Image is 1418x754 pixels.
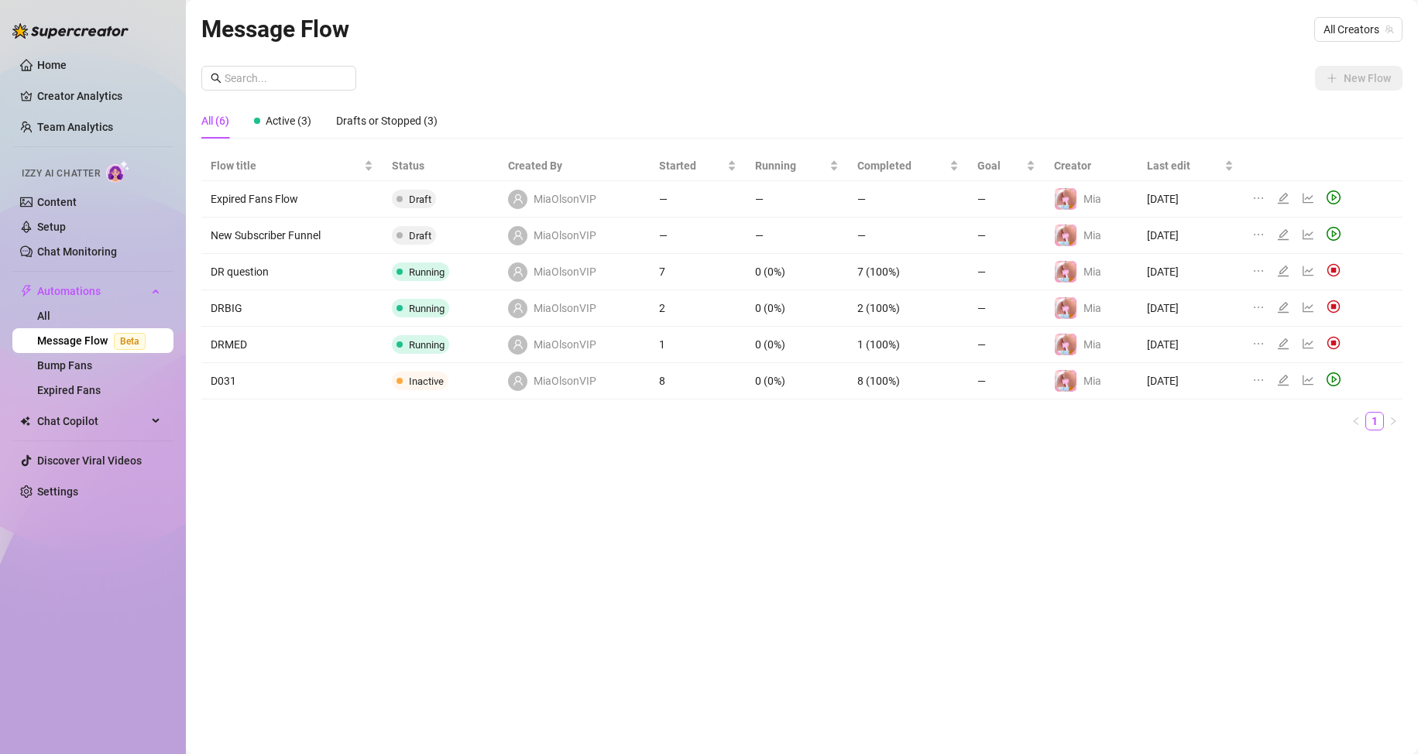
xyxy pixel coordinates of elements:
span: ellipsis [1252,228,1265,241]
span: edit [1277,338,1289,350]
td: [DATE] [1138,218,1243,254]
span: MiaOlsonVIP [534,190,596,207]
span: Mia [1083,302,1101,314]
td: — [968,218,1045,254]
td: — [746,181,847,218]
span: Started [659,157,724,174]
th: Created By [499,151,650,181]
div: Drafts or Stopped (3) [336,112,438,129]
td: DRMED [201,327,383,363]
span: Mia [1083,375,1101,387]
span: user [513,303,524,314]
th: Flow title [201,151,383,181]
span: Mia [1083,338,1101,351]
td: 0 (0%) [746,254,847,290]
li: Next Page [1384,412,1403,430]
td: [DATE] [1138,254,1243,290]
td: 2 [650,290,746,327]
th: Last edit [1138,151,1243,181]
span: ellipsis [1252,301,1265,314]
button: left [1347,412,1365,430]
span: Automations [37,279,147,303]
a: Discover Viral Videos [37,454,142,467]
img: Mia [1055,188,1076,210]
span: Running [409,303,445,314]
span: Running [409,266,445,278]
td: [DATE] [1138,290,1243,327]
img: Mia [1055,224,1076,246]
td: DRBIG [201,290,383,327]
span: Mia [1083,229,1101,242]
th: Status [383,151,499,181]
th: Creator [1045,151,1138,181]
td: — [968,181,1045,218]
li: 1 [1365,412,1384,430]
span: Draft [409,230,431,242]
td: — [968,363,1045,399]
td: — [848,181,968,218]
span: Completed [857,157,946,174]
span: Mia [1083,193,1101,205]
img: Mia [1055,334,1076,355]
img: Mia [1055,261,1076,283]
span: search [211,73,221,84]
span: Draft [409,194,431,205]
span: line-chart [1302,192,1314,204]
span: line-chart [1302,228,1314,241]
span: play-circle [1327,227,1341,241]
span: user [513,375,524,386]
span: line-chart [1302,301,1314,314]
a: 1 [1366,413,1383,430]
span: Last edit [1147,157,1221,174]
td: 8 (100%) [848,363,968,399]
a: Setup [37,221,66,233]
td: [DATE] [1138,181,1243,218]
td: [DATE] [1138,363,1243,399]
img: Mia [1055,297,1076,319]
span: edit [1277,228,1289,241]
a: All [37,310,50,322]
span: MiaOlsonVIP [534,336,596,353]
li: Previous Page [1347,412,1365,430]
th: Goal [968,151,1045,181]
span: play-circle [1327,190,1341,204]
td: 7 [650,254,746,290]
input: Search... [225,70,347,87]
span: right [1389,416,1398,426]
span: MiaOlsonVIP [534,300,596,317]
span: Inactive [409,375,444,387]
span: ellipsis [1252,265,1265,277]
td: 0 (0%) [746,290,847,327]
td: — [968,254,1045,290]
span: user [513,194,524,204]
td: 0 (0%) [746,363,847,399]
img: svg%3e [1327,336,1341,350]
td: [DATE] [1138,327,1243,363]
a: Bump Fans [37,359,92,372]
th: Started [650,151,746,181]
span: line-chart [1302,338,1314,350]
a: Home [37,59,67,71]
article: Message Flow [201,11,349,47]
span: MiaOlsonVIP [534,372,596,389]
span: edit [1277,192,1289,204]
a: Settings [37,485,78,498]
span: Running [409,339,445,351]
span: line-chart [1302,265,1314,277]
td: 2 (100%) [848,290,968,327]
td: Expired Fans Flow [201,181,383,218]
th: Running [746,151,847,181]
span: Running [755,157,826,174]
span: play-circle [1327,372,1341,386]
div: All (6) [201,112,229,129]
a: Message FlowBeta [37,334,152,347]
span: left [1351,416,1361,426]
button: New Flow [1315,66,1403,91]
span: Chat Copilot [37,409,147,434]
span: line-chart [1302,374,1314,386]
span: thunderbolt [20,285,33,297]
img: Mia [1055,370,1076,392]
span: All Creators [1324,18,1393,41]
td: 1 (100%) [848,327,968,363]
span: Izzy AI Chatter [22,166,100,181]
